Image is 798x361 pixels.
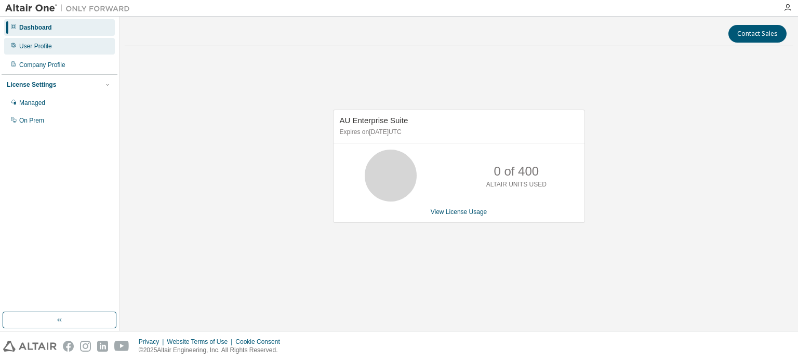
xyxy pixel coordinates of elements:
[5,3,135,14] img: Altair One
[3,341,57,352] img: altair_logo.svg
[7,81,56,89] div: License Settings
[19,23,52,32] div: Dashboard
[139,346,286,355] p: © 2025 Altair Engineering, Inc. All Rights Reserved.
[167,338,235,346] div: Website Terms of Use
[63,341,74,352] img: facebook.svg
[431,208,487,216] a: View License Usage
[494,163,539,180] p: 0 of 400
[486,180,547,189] p: ALTAIR UNITS USED
[139,338,167,346] div: Privacy
[340,116,408,125] span: AU Enterprise Suite
[97,341,108,352] img: linkedin.svg
[80,341,91,352] img: instagram.svg
[19,116,44,125] div: On Prem
[19,99,45,107] div: Managed
[19,42,52,50] div: User Profile
[728,25,787,43] button: Contact Sales
[114,341,129,352] img: youtube.svg
[340,128,576,137] p: Expires on [DATE] UTC
[235,338,286,346] div: Cookie Consent
[19,61,65,69] div: Company Profile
